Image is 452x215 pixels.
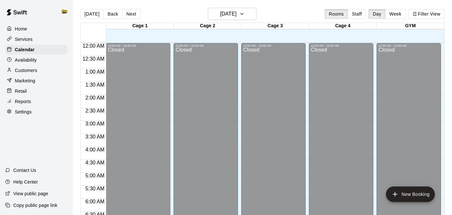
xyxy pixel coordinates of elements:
a: Home [5,24,68,34]
p: Reports [15,98,31,105]
a: Services [5,34,68,44]
a: Retail [5,86,68,96]
p: View public page [13,190,48,197]
div: GYM [377,23,444,29]
p: Home [15,26,27,32]
div: HITHOUSE ABBY [59,5,73,18]
span: 12:00 AM [81,43,106,49]
span: 5:30 AM [84,186,106,191]
p: Marketing [15,78,35,84]
div: 12:00 AM – 10:00 AM [311,44,371,47]
span: 2:00 AM [84,95,106,101]
p: Availability [15,57,37,63]
a: Reports [5,97,68,106]
a: Settings [5,107,68,117]
span: 5:00 AM [84,173,106,178]
p: Calendar [15,46,35,53]
div: 12:00 AM – 10:00 AM [108,44,168,47]
button: add [386,186,435,202]
button: [DATE] [80,9,104,19]
button: Day [368,9,385,19]
h6: [DATE] [220,9,236,18]
p: Settings [15,109,32,115]
p: Customers [15,67,37,74]
span: 4:30 AM [84,160,106,165]
button: [DATE] [208,8,256,20]
span: 2:30 AM [84,108,106,113]
p: Services [15,36,33,42]
div: 12:00 AM – 10:00 AM [379,44,439,47]
div: Cage 1 [106,23,174,29]
span: 6:00 AM [84,199,106,204]
span: 1:00 AM [84,69,106,75]
span: 1:30 AM [84,82,106,88]
span: 12:30 AM [81,56,106,62]
img: HITHOUSE ABBY [61,8,68,16]
span: 3:00 AM [84,121,106,126]
button: Back [103,9,122,19]
button: Week [385,9,406,19]
div: Cage 3 [242,23,309,29]
p: Copy public page link [13,202,57,209]
p: Help Center [13,179,38,185]
div: 12:00 AM – 10:00 AM [175,44,236,47]
button: Rooms [325,9,348,19]
span: 3:30 AM [84,134,106,139]
p: Contact Us [13,167,36,173]
div: 12:00 AM – 10:00 AM [243,44,304,47]
button: Next [122,9,140,19]
span: 4:00 AM [84,147,106,152]
button: Filter View [408,9,445,19]
div: Cage 2 [174,23,242,29]
p: Retail [15,88,27,94]
button: Staff [348,9,366,19]
a: Calendar [5,45,68,54]
a: Marketing [5,76,68,86]
a: Availability [5,55,68,65]
div: Cage 4 [309,23,377,29]
a: Customers [5,66,68,75]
